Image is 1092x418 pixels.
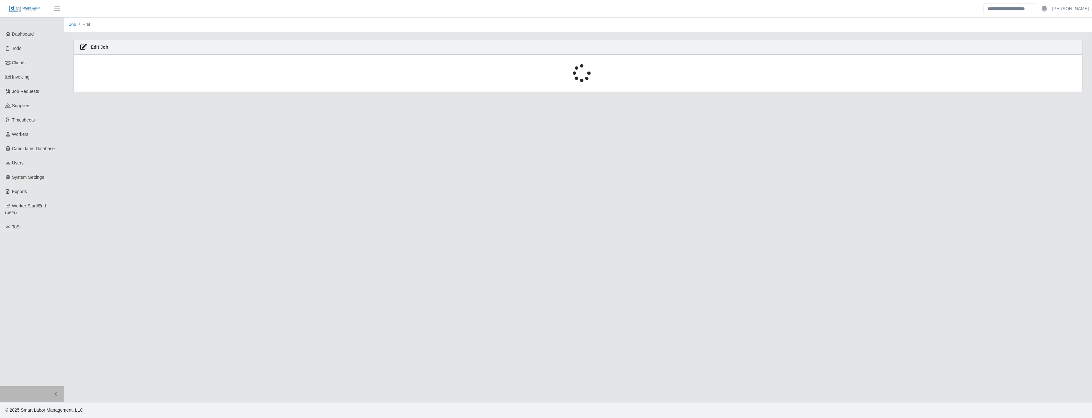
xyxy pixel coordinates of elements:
[12,60,26,65] span: Clients
[12,160,24,165] span: Users
[91,45,108,50] strong: Edit Job
[12,224,20,229] span: ToS
[983,3,1036,14] input: Search
[1052,5,1089,12] a: [PERSON_NAME]
[76,21,90,28] li: Edit
[12,74,30,80] span: Invoicing
[12,189,27,194] span: Exports
[5,203,46,215] span: Worker Start/End (beta)
[12,31,34,37] span: Dashboard
[5,408,83,413] span: © 2025 Smart Labor Management, LLC
[12,132,29,137] span: Workers
[12,89,39,94] span: Job Requests
[69,22,76,27] a: Job
[9,5,41,12] img: SLM Logo
[12,117,35,122] span: Timesheets
[12,175,44,180] span: System Settings
[12,46,22,51] span: Todo
[12,146,55,151] span: Candidates Database
[12,103,31,108] span: Suppliers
